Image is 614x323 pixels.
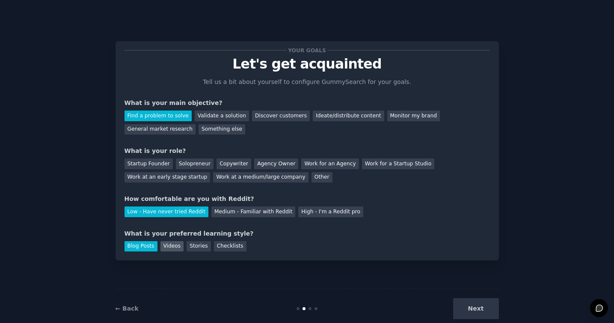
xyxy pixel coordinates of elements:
div: Monitor my brand [387,111,440,121]
div: Medium - Familiar with Reddit [211,206,295,217]
span: Your goals [287,46,328,55]
div: Solopreneur [176,159,214,169]
div: Other [311,172,332,183]
div: Agency Owner [254,159,298,169]
div: How comfortable are you with Reddit? [125,194,490,203]
div: Ideate/distribute content [313,111,384,121]
div: Startup Founder [125,159,173,169]
div: What is your main objective? [125,99,490,108]
div: What is your role? [125,147,490,156]
div: Copywriter [217,159,251,169]
div: Work at an early stage startup [125,172,211,183]
div: Something else [199,124,245,135]
div: Low - Have never tried Reddit [125,206,208,217]
div: Find a problem to solve [125,111,192,121]
div: Work for a Startup Studio [362,159,434,169]
div: General market research [125,124,196,135]
div: High - I'm a Reddit pro [298,206,363,217]
p: Let's get acquainted [125,57,490,72]
div: Blog Posts [125,241,157,252]
div: Stories [187,241,211,252]
div: What is your preferred learning style? [125,229,490,238]
a: ← Back [116,305,139,312]
div: Work for an Agency [301,159,359,169]
div: Checklists [214,241,246,252]
div: Validate a solution [195,111,249,121]
p: Tell us a bit about yourself to configure GummySearch for your goals. [199,78,415,87]
div: Discover customers [252,111,310,121]
div: Videos [160,241,184,252]
div: Work at a medium/large company [213,172,308,183]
